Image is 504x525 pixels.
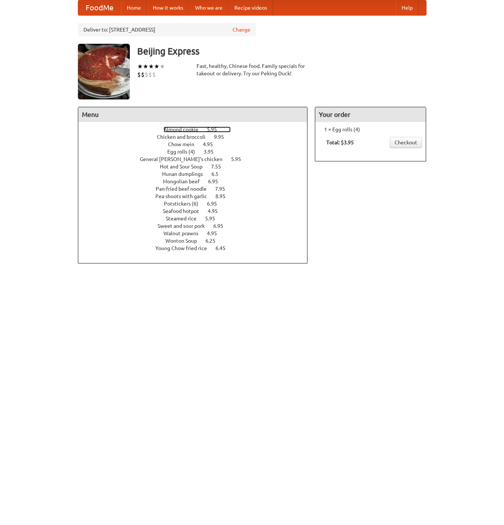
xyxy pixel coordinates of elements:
a: Chow mein 4.95 [168,141,227,147]
span: 7.55 [211,164,228,170]
b: Total: $3.95 [326,140,354,145]
span: 6.95 [213,223,231,229]
a: Who we are [189,0,228,15]
li: ★ [143,62,148,70]
a: Sweet and sour pork 6.95 [158,223,237,229]
a: Help [396,0,419,15]
span: Hunan dumplings [162,171,210,177]
h4: Menu [78,107,307,122]
span: 5.95 [205,216,223,222]
span: Seafood hotpot [163,208,207,214]
span: 6.25 [205,238,223,244]
span: Walnut prawns [164,230,206,236]
span: 6.45 [215,245,233,251]
span: Pea shoots with garlic [155,193,214,199]
a: Young Chow fried rice 6.45 [155,245,239,251]
span: Chicken and broccoli [157,134,213,140]
span: Potstickers (6) [164,201,206,207]
span: 6.95 [207,201,224,207]
a: Chicken and broccoli 9.95 [157,134,238,140]
li: 1 × Egg rolls (4) [319,126,422,133]
span: Mongolian beef [163,178,207,184]
a: How it works [147,0,189,15]
li: ★ [148,62,154,70]
a: Steamed rice 5.95 [166,216,229,222]
a: Change [233,26,250,33]
span: 5.95 [207,127,224,132]
span: 4.95 [207,230,224,236]
img: angular.jpg [78,44,130,99]
a: Hot and Sour Soup 7.55 [160,164,235,170]
li: $ [145,70,148,79]
span: 8.95 [215,193,233,199]
a: Recipe videos [228,0,273,15]
a: Egg rolls (4) 3.95 [167,149,227,155]
span: Sweet and sour pork [158,223,212,229]
a: Wonton Soup 6.25 [165,238,229,244]
span: 4.95 [203,141,220,147]
a: Potstickers (6) 6.95 [164,201,231,207]
li: $ [137,70,141,79]
a: Checkout [390,137,422,148]
a: Pea shoots with garlic 8.95 [155,193,239,199]
div: Deliver to: [STREET_ADDRESS] [78,23,256,36]
li: $ [148,70,152,79]
a: Almond cookie 5.95 [164,127,231,132]
a: Home [121,0,147,15]
a: Seafood hotpot 4.95 [163,208,231,214]
a: General [PERSON_NAME]'s chicken 5.95 [140,156,255,162]
a: Walnut prawns 4.95 [164,230,231,236]
h4: Your order [315,107,426,122]
li: ★ [137,62,143,70]
span: 5.95 [231,156,248,162]
li: $ [141,70,145,79]
span: Pan-fried beef noodle [156,186,214,192]
span: 3.95 [204,149,221,155]
span: Hot and Sour Soup [160,164,210,170]
a: FoodMe [78,0,121,15]
li: ★ [159,62,165,70]
a: Hunan dumplings 6.5 [162,171,232,177]
span: Steamed rice [166,216,204,222]
a: Mongolian beef 6.95 [163,178,232,184]
span: 7.95 [215,186,233,192]
h3: Beijing Express [137,44,426,59]
span: Wonton Soup [165,238,204,244]
span: Young Chow fried rice [155,245,214,251]
span: 6.95 [208,178,225,184]
a: Pan-fried beef noodle 7.95 [156,186,239,192]
li: $ [152,70,156,79]
div: Fast, healthy, Chinese food. Family specials for takeout or delivery. Try our Peking Duck! [197,62,308,77]
span: 9.95 [214,134,231,140]
span: Chow mein [168,141,202,147]
span: 6.5 [211,171,226,177]
span: 4.95 [208,208,225,214]
span: Egg rolls (4) [167,149,202,155]
span: General [PERSON_NAME]'s chicken [140,156,230,162]
li: ★ [154,62,159,70]
span: Almond cookie [164,127,206,132]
